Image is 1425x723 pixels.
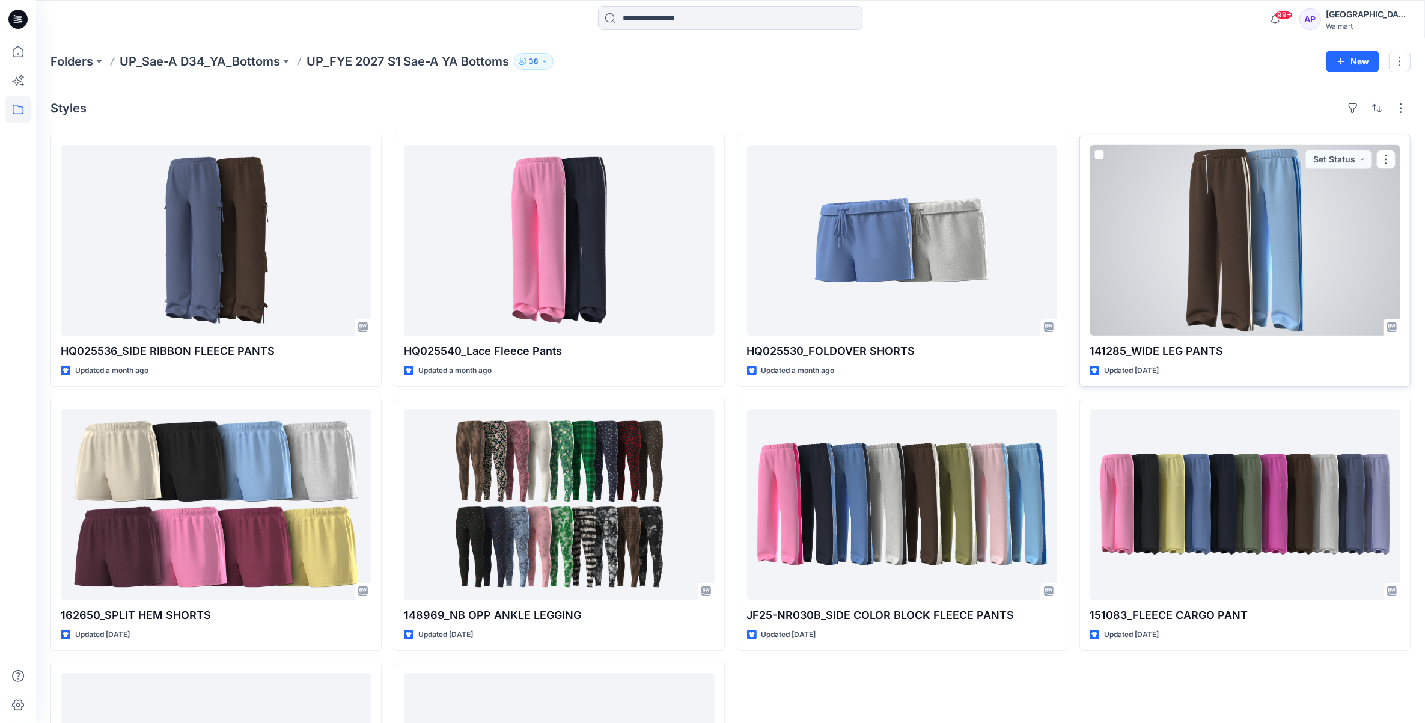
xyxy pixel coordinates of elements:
p: Updated [DATE] [1104,629,1159,641]
p: Updated [DATE] [761,629,816,641]
p: Updated [DATE] [418,629,473,641]
a: JF25-NR030B_SIDE COLOR BLOCK FLEECE PANTS [747,409,1058,600]
p: HQ025540_Lace Fleece Pants [404,343,715,360]
h4: Styles [50,101,87,115]
p: 38 [529,55,539,68]
div: [GEOGRAPHIC_DATA] [1326,7,1410,22]
a: 162650_SPLIT HEM SHORTS [61,409,371,600]
a: HQ025536_SIDE RIBBON FLEECE PANTS [61,145,371,336]
a: 151083_FLEECE CARGO PANT [1090,409,1400,600]
span: 99+ [1275,10,1293,20]
p: UP_FYE 2027 S1 Sae-A YA Bottoms [307,53,509,70]
button: 38 [514,53,554,70]
div: AP [1299,8,1321,30]
a: 141285_WIDE LEG PANTS [1090,145,1400,336]
p: Updated a month ago [418,365,492,377]
p: Updated [DATE] [1104,365,1159,377]
p: 148969_NB OPP ANKLE LEGGING [404,607,715,624]
p: 141285_WIDE LEG PANTS [1090,343,1400,360]
p: JF25-NR030B_SIDE COLOR BLOCK FLEECE PANTS [747,607,1058,624]
p: Updated [DATE] [75,629,130,641]
a: HQ025530_FOLDOVER SHORTS [747,145,1058,336]
p: HQ025536_SIDE RIBBON FLEECE PANTS [61,343,371,360]
button: New [1326,51,1379,72]
a: UP_Sae-A D34_YA_Bottoms [120,53,280,70]
p: 151083_FLEECE CARGO PANT [1090,607,1400,624]
a: 148969_NB OPP ANKLE LEGGING [404,409,715,600]
p: Updated a month ago [761,365,835,377]
a: Folders [50,53,93,70]
div: Walmart [1326,22,1410,31]
p: 162650_SPLIT HEM SHORTS [61,607,371,624]
p: Updated a month ago [75,365,148,377]
a: HQ025540_Lace Fleece Pants [404,145,715,336]
p: HQ025530_FOLDOVER SHORTS [747,343,1058,360]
